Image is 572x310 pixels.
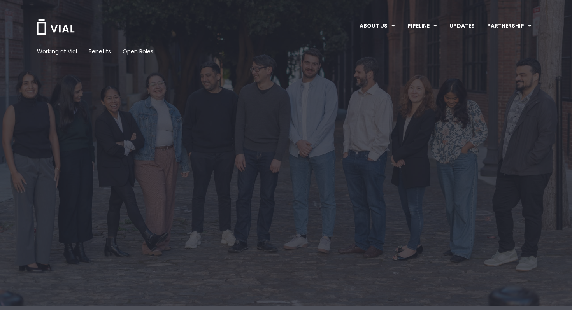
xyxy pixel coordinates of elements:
[401,19,443,33] a: PIPELINEMenu Toggle
[37,47,77,56] a: Working at Vial
[353,19,401,33] a: ABOUT USMenu Toggle
[443,19,481,33] a: UPDATES
[481,19,538,33] a: PARTNERSHIPMenu Toggle
[36,19,75,35] img: Vial Logo
[89,47,111,56] a: Benefits
[123,47,153,56] a: Open Roles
